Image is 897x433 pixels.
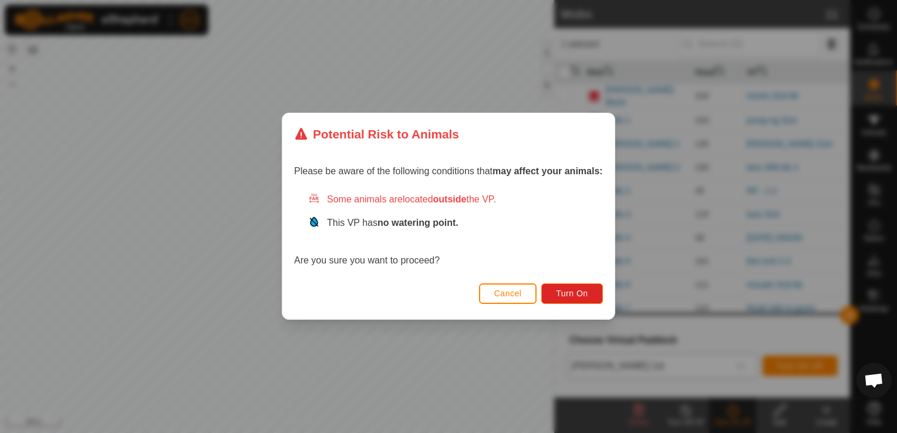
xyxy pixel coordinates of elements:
[856,363,892,398] a: Open chat
[308,193,603,207] div: Some animals are
[403,195,496,205] span: located the VP.
[557,289,588,299] span: Turn On
[479,283,537,304] button: Cancel
[433,195,467,205] strong: outside
[294,125,459,143] div: Potential Risk to Animals
[294,193,603,268] div: Are you sure you want to proceed?
[327,218,458,228] span: This VP has
[294,167,603,177] span: Please be aware of the following conditions that
[542,283,603,304] button: Turn On
[494,289,522,299] span: Cancel
[377,218,458,228] strong: no watering point.
[493,167,603,177] strong: may affect your animals:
